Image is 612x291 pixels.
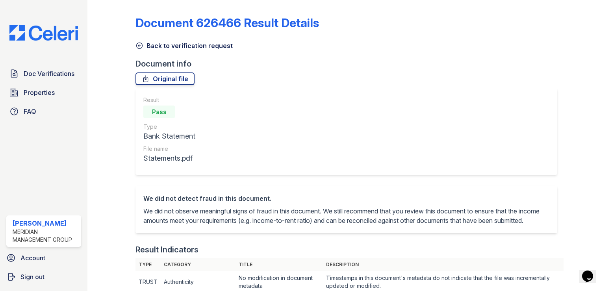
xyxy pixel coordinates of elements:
[13,219,78,228] div: [PERSON_NAME]
[135,258,161,271] th: Type
[135,58,564,69] div: Document info
[143,123,195,131] div: Type
[143,153,195,164] div: Statements.pdf
[143,194,549,203] div: We did not detect fraud in this document.
[24,69,74,78] span: Doc Verifications
[3,269,84,285] a: Sign out
[13,228,78,244] div: Meridian Management Group
[135,16,319,30] a: Document 626466 Result Details
[6,104,81,119] a: FAQ
[135,244,198,255] div: Result Indicators
[143,131,195,142] div: Bank Statement
[20,272,45,282] span: Sign out
[20,253,45,263] span: Account
[3,250,84,266] a: Account
[6,85,81,100] a: Properties
[143,145,195,153] div: File name
[579,259,604,283] iframe: chat widget
[323,258,564,271] th: Description
[24,88,55,97] span: Properties
[143,206,549,225] p: We did not observe meaningful signs of fraud in this document. We still recommend that you review...
[6,66,81,82] a: Doc Verifications
[143,106,175,118] div: Pass
[3,25,84,41] img: CE_Logo_Blue-a8612792a0a2168367f1c8372b55b34899dd931a85d93a1a3d3e32e68fde9ad4.png
[24,107,36,116] span: FAQ
[135,72,195,85] a: Original file
[236,258,323,271] th: Title
[135,41,233,50] a: Back to verification request
[143,96,195,104] div: Result
[161,258,236,271] th: Category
